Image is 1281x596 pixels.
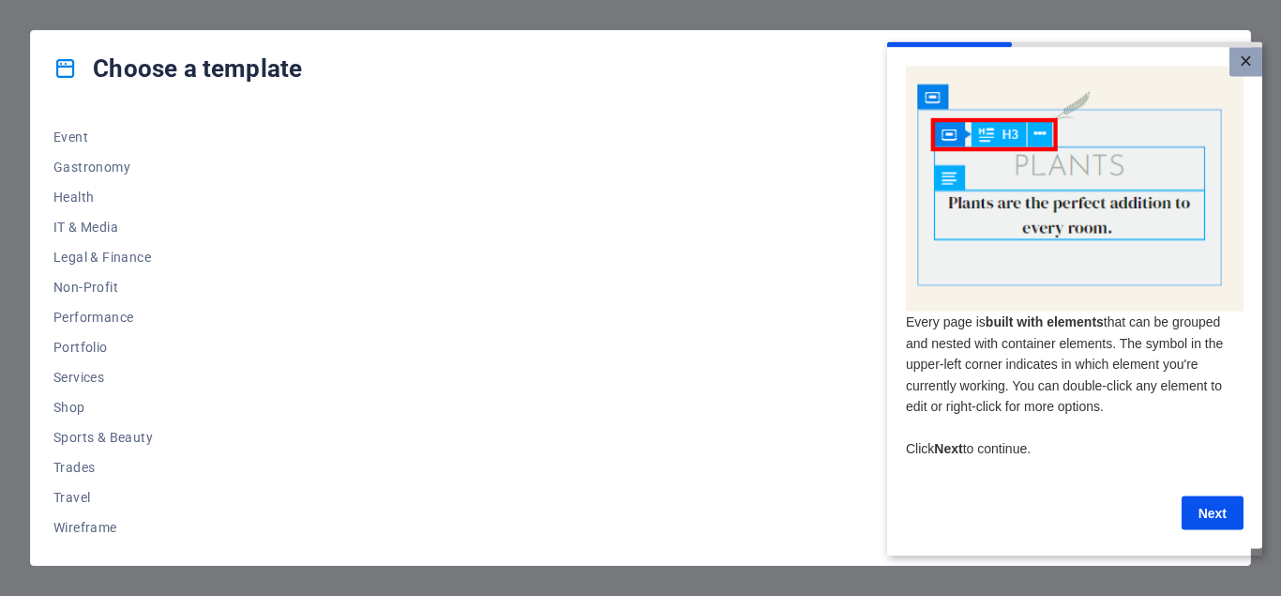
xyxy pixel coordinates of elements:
[53,370,176,385] span: Services
[76,399,143,414] span: to continue.
[47,399,75,414] span: Next
[294,454,356,488] a: Next
[53,340,176,355] span: Portfolio
[53,182,176,212] button: Health
[53,160,176,175] span: Gastronomy
[53,362,176,392] button: Services
[53,212,176,242] button: IT & Media
[19,272,336,372] span: Every page is that can be grouped and nested with container elements. The symbol in the upper-lef...
[53,242,176,272] button: Legal & Finance
[98,272,217,287] strong: built with elements
[53,190,176,205] span: Health
[53,392,176,422] button: Shop
[53,250,176,265] span: Legal & Finance
[53,520,176,535] span: Wireframe
[342,6,375,35] a: Close modal
[53,302,176,332] button: Performance
[53,422,176,452] button: Sports & Beauty
[53,280,176,295] span: Non-Profit
[53,490,176,505] span: Travel
[53,220,176,235] span: IT & Media
[53,512,176,543] button: Wireframe
[53,332,176,362] button: Portfolio
[53,400,176,415] span: Shop
[53,53,302,84] h4: Choose a template
[53,122,176,152] button: Event
[53,310,176,325] span: Performance
[53,430,176,445] span: Sports & Beauty
[53,130,176,145] span: Event
[53,482,176,512] button: Travel
[19,399,47,414] span: Click
[53,152,176,182] button: Gastronomy
[53,272,176,302] button: Non-Profit
[53,460,176,475] span: Trades
[53,452,176,482] button: Trades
